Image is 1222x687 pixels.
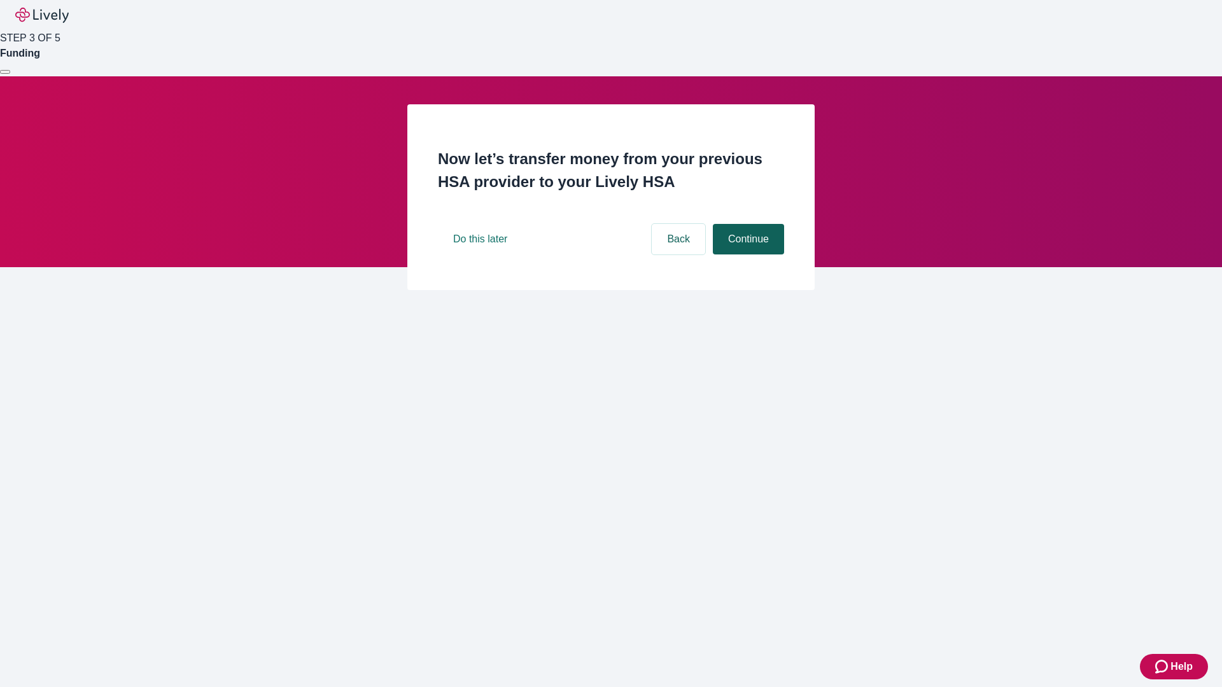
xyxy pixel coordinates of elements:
[652,224,705,254] button: Back
[713,224,784,254] button: Continue
[15,8,69,23] img: Lively
[1140,654,1208,679] button: Zendesk support iconHelp
[438,224,523,254] button: Do this later
[438,148,784,193] h2: Now let’s transfer money from your previous HSA provider to your Lively HSA
[1170,659,1193,674] span: Help
[1155,659,1170,674] svg: Zendesk support icon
